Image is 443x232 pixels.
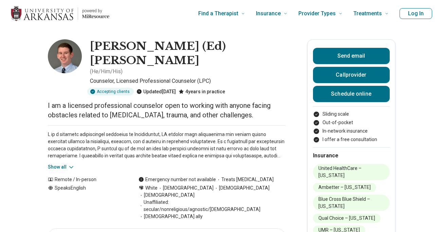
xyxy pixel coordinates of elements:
p: ( He/Him/His ) [90,67,123,76]
span: Treatments [353,9,382,18]
p: Counselor, Licensed Professional Counselor (LPC) [90,77,285,85]
li: Blue Cross Blue Shield – [US_STATE] [313,195,390,211]
h1: [PERSON_NAME] (Ed) [PERSON_NAME] [90,39,285,67]
li: Ambetter – [US_STATE] [313,183,376,192]
li: Sliding scale [313,111,390,118]
button: Callprovider [313,67,390,83]
span: [DEMOGRAPHIC_DATA] [214,185,270,192]
div: Speaks English [48,185,125,220]
li: I offer a free consultation [313,136,390,143]
span: Find a Therapist [198,9,238,18]
span: Treats [MEDICAL_DATA] [216,176,274,183]
span: [DEMOGRAPHIC_DATA] [139,192,195,199]
div: Emergency number not available [139,176,216,183]
img: Edward Crews, Counselor [48,39,82,73]
a: Home page [11,3,109,24]
li: In-network insurance [313,128,390,135]
li: Out-of-pocket [313,119,390,126]
div: Accepting clients [87,88,134,95]
button: Log In [400,8,432,19]
p: L ip d sitametc adipiscingel seddoeius te Incididuntut, LA etdolor magn aliquaenima min veniam qu... [48,131,285,159]
span: Unaffiliated: secular/nonreligious/agnostic/[DEMOGRAPHIC_DATA] [139,199,285,213]
p: powered by [82,8,109,14]
span: [DEMOGRAPHIC_DATA] ally [139,213,203,220]
li: United HealthCare – [US_STATE] [313,164,390,180]
button: Show all [48,163,75,171]
span: Provider Types [298,9,336,18]
div: Updated [DATE] [136,88,176,95]
div: 4 years in practice [179,88,225,95]
span: Insurance [256,9,281,18]
li: Qual Choice – [US_STATE] [313,214,381,223]
span: White [145,185,158,192]
button: Send email [313,48,390,64]
ul: Payment options [313,111,390,143]
a: Schedule online [313,86,390,102]
span: [DEMOGRAPHIC_DATA] [158,185,214,192]
div: Remote / In-person [48,176,125,183]
p: I am a licensed professional counselor open to working with anyone facing obstacles related to [M... [48,101,285,120]
h2: Insurance [313,152,390,160]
